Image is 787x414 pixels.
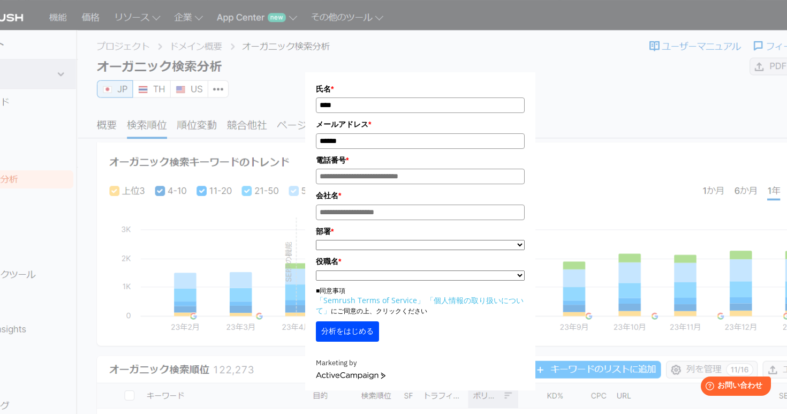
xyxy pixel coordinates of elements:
a: 「Semrush Terms of Service」 [316,295,425,305]
label: 会社名 [316,190,525,201]
p: ■同意事項 にご同意の上、クリックください [316,286,525,316]
label: メールアドレス [316,118,525,130]
label: 役職名 [316,255,525,267]
label: 電話番号 [316,154,525,166]
iframe: Help widget launcher [692,372,775,402]
div: Marketing by [316,358,525,369]
button: 分析をはじめる [316,321,379,342]
label: 氏名 [316,83,525,95]
a: 「個人情報の取り扱いについて」 [316,295,524,315]
label: 部署 [316,225,525,237]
